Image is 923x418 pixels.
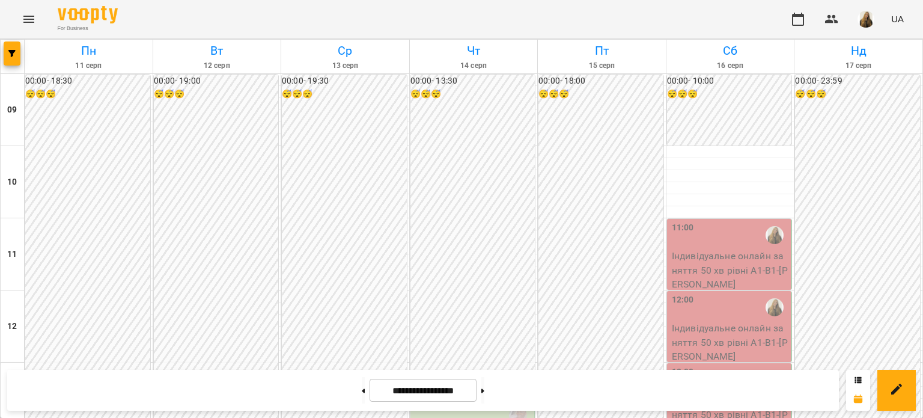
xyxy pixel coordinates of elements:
[58,6,118,23] img: Voopty Logo
[891,13,904,25] span: UA
[26,41,151,60] h6: Пн
[155,41,279,60] h6: Вт
[412,60,536,72] h6: 14 серп
[668,60,793,72] h6: 16 серп
[25,88,150,101] h6: 😴😴😴
[155,60,279,72] h6: 12 серп
[26,60,151,72] h6: 11 серп
[14,5,43,34] button: Menu
[58,25,118,32] span: For Business
[538,75,663,88] h6: 00:00 - 18:00
[7,248,17,261] h6: 11
[667,75,792,88] h6: 00:00 - 10:00
[540,41,664,60] h6: Пт
[282,88,407,101] h6: 😴😴😴
[7,176,17,189] h6: 10
[796,60,921,72] h6: 17 серп
[282,75,407,88] h6: 00:00 - 19:30
[7,103,17,117] h6: 09
[540,60,664,72] h6: 15 серп
[766,298,784,316] img: Марина
[25,75,150,88] h6: 00:00 - 18:30
[668,41,793,60] h6: Сб
[410,88,535,101] h6: 😴😴😴
[538,88,663,101] h6: 😴😴😴
[154,88,279,101] h6: 😴😴😴
[7,320,17,333] h6: 12
[672,249,789,292] p: Індивідуальне онлайн заняття 50 хв рівні А1-В1 - [PERSON_NAME]
[412,41,536,60] h6: Чт
[410,75,535,88] h6: 00:00 - 13:30
[858,11,874,28] img: e6d74434a37294e684abaaa8ba944af6.png
[795,88,920,101] h6: 😴😴😴
[886,8,909,30] button: UA
[283,41,407,60] h6: Ср
[796,41,921,60] h6: Нд
[672,321,789,364] p: Індивідуальне онлайн заняття 50 хв рівні А1-В1 - [PERSON_NAME]
[154,75,279,88] h6: 00:00 - 19:00
[672,294,694,307] label: 12:00
[283,60,407,72] h6: 13 серп
[795,75,920,88] h6: 00:00 - 23:59
[672,221,694,235] label: 11:00
[766,226,784,244] img: Марина
[667,88,792,101] h6: 😴😴😴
